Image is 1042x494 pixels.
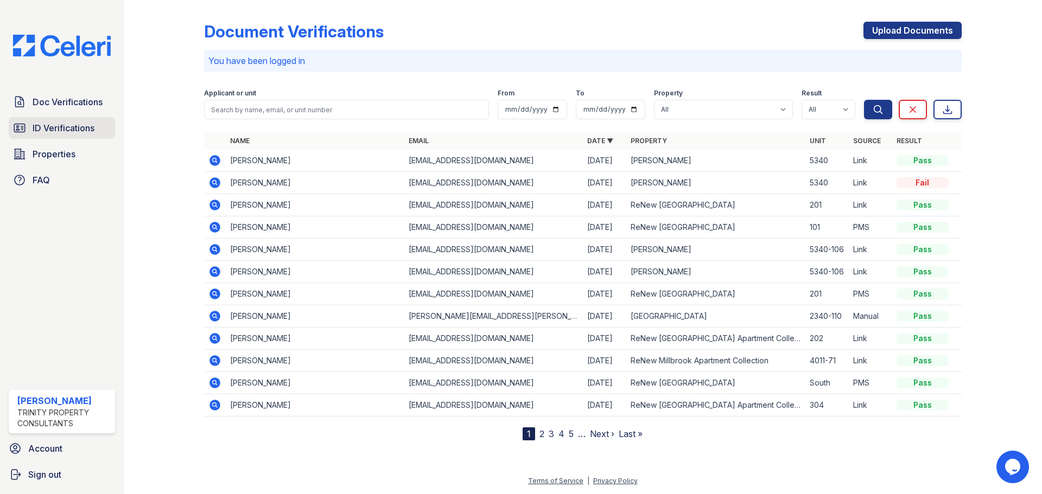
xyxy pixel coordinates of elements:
[576,89,584,98] label: To
[208,54,957,67] p: You have been logged in
[805,350,849,372] td: 4011-71
[409,137,429,145] a: Email
[805,305,849,328] td: 2340-110
[619,428,643,439] a: Last »
[569,428,574,439] a: 5
[558,428,564,439] a: 4
[849,372,892,394] td: PMS
[404,216,583,239] td: [EMAIL_ADDRESS][DOMAIN_NAME]
[849,283,892,305] td: PMS
[583,394,626,416] td: [DATE]
[626,372,805,394] td: ReNew [GEOGRAPHIC_DATA]
[853,137,881,145] a: Source
[897,288,949,299] div: Pass
[805,216,849,239] td: 101
[539,428,544,439] a: 2
[626,394,805,416] td: ReNew [GEOGRAPHIC_DATA] Apartment Collection
[226,394,404,416] td: [PERSON_NAME]
[528,477,583,485] a: Terms of Service
[226,305,404,328] td: [PERSON_NAME]
[33,174,50,187] span: FAQ
[404,372,583,394] td: [EMAIL_ADDRESS][DOMAIN_NAME]
[810,137,826,145] a: Unit
[226,261,404,283] td: [PERSON_NAME]
[897,377,949,388] div: Pass
[9,169,115,191] a: FAQ
[805,172,849,194] td: 5340
[28,442,62,455] span: Account
[17,407,111,429] div: Trinity Property Consultants
[849,350,892,372] td: Link
[897,200,949,210] div: Pass
[626,216,805,239] td: ReNew [GEOGRAPHIC_DATA]
[849,239,892,261] td: Link
[226,372,404,394] td: [PERSON_NAME]
[849,261,892,283] td: Link
[204,100,489,119] input: Search by name, email, or unit number
[9,91,115,113] a: Doc Verifications
[404,350,583,372] td: [EMAIL_ADDRESS][DOMAIN_NAME]
[226,239,404,261] td: [PERSON_NAME]
[626,283,805,305] td: ReNew [GEOGRAPHIC_DATA]
[583,305,626,328] td: [DATE]
[4,464,119,485] a: Sign out
[17,394,111,407] div: [PERSON_NAME]
[626,305,805,328] td: [GEOGRAPHIC_DATA]
[583,194,626,216] td: [DATE]
[805,261,849,283] td: 5340-106
[204,22,384,41] div: Document Verifications
[587,137,613,145] a: Date ▼
[805,372,849,394] td: South
[404,283,583,305] td: [EMAIL_ADDRESS][DOMAIN_NAME]
[849,150,892,172] td: Link
[590,428,614,439] a: Next ›
[626,172,805,194] td: [PERSON_NAME]
[226,216,404,239] td: [PERSON_NAME]
[897,155,949,166] div: Pass
[654,89,683,98] label: Property
[226,350,404,372] td: [PERSON_NAME]
[996,451,1031,483] iframe: chat widget
[28,468,61,481] span: Sign out
[626,239,805,261] td: [PERSON_NAME]
[583,150,626,172] td: [DATE]
[897,177,949,188] div: Fail
[578,427,586,440] span: …
[523,427,535,440] div: 1
[849,328,892,350] td: Link
[631,137,667,145] a: Property
[4,438,119,459] a: Account
[805,150,849,172] td: 5340
[626,328,805,350] td: ReNew [GEOGRAPHIC_DATA] Apartment Collection
[583,261,626,283] td: [DATE]
[897,400,949,410] div: Pass
[230,137,250,145] a: Name
[849,305,892,328] td: Manual
[805,239,849,261] td: 5340-106
[849,172,892,194] td: Link
[226,150,404,172] td: [PERSON_NAME]
[805,283,849,305] td: 201
[849,194,892,216] td: Link
[897,137,922,145] a: Result
[583,216,626,239] td: [DATE]
[583,283,626,305] td: [DATE]
[404,194,583,216] td: [EMAIL_ADDRESS][DOMAIN_NAME]
[33,95,103,108] span: Doc Verifications
[897,355,949,366] div: Pass
[9,117,115,139] a: ID Verifications
[897,244,949,255] div: Pass
[849,216,892,239] td: PMS
[404,261,583,283] td: [EMAIL_ADDRESS][DOMAIN_NAME]
[498,89,514,98] label: From
[33,121,94,134] span: ID Verifications
[802,89,822,98] label: Result
[404,305,583,328] td: [PERSON_NAME][EMAIL_ADDRESS][PERSON_NAME][DOMAIN_NAME]
[9,143,115,165] a: Properties
[549,428,554,439] a: 3
[583,372,626,394] td: [DATE]
[849,394,892,416] td: Link
[626,350,805,372] td: ReNew Millbrook Apartment Collection
[226,283,404,305] td: [PERSON_NAME]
